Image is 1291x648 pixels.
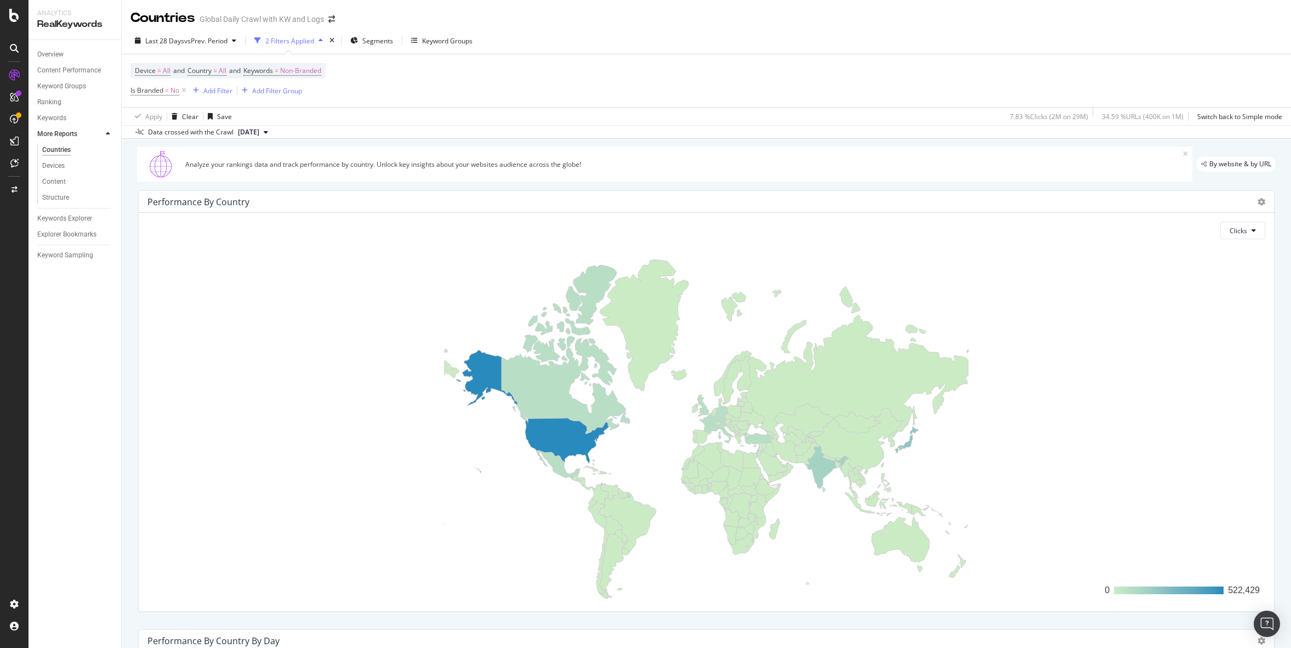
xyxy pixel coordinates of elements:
[37,18,112,31] div: RealKeywords
[37,49,64,60] div: Overview
[200,14,324,25] div: Global Daily Crawl with KW and Logs
[184,36,228,46] span: vs Prev. Period
[130,86,163,95] span: Is Branded
[42,160,65,172] div: Devices
[1209,161,1271,167] span: By website & by URL
[37,250,113,261] a: Keyword Sampling
[165,86,169,95] span: =
[37,65,101,76] div: Content Performance
[145,36,184,46] span: Last 28 Days
[1254,611,1280,637] div: Open Intercom Messenger
[42,144,113,156] a: Countries
[229,66,241,75] span: and
[42,160,113,172] a: Devices
[362,36,393,46] span: Segments
[250,32,327,49] button: 2 Filters Applied
[167,108,198,125] button: Clear
[422,36,473,46] div: Keyword Groups
[37,112,113,124] a: Keywords
[37,213,113,224] a: Keywords Explorer
[187,66,212,75] span: Country
[275,66,278,75] span: =
[1193,108,1282,125] button: Switch back to Simple mode
[42,144,71,156] div: Countries
[1010,112,1088,121] div: 7.83 % Clicks ( 2M on 29M )
[37,128,77,140] div: More Reports
[42,192,113,204] a: Structure
[37,65,113,76] a: Content Performance
[327,35,337,46] div: times
[37,49,113,60] a: Overview
[203,86,232,95] div: Add Filter
[37,213,92,224] div: Keywords Explorer
[130,108,162,125] button: Apply
[42,192,69,204] div: Structure
[234,126,272,139] button: [DATE]
[182,112,198,121] div: Clear
[1228,584,1260,597] div: 522,429
[213,66,217,75] span: =
[42,176,113,188] a: Content
[37,229,113,240] a: Explorer Bookmarks
[37,97,113,108] a: Ranking
[37,112,66,124] div: Keywords
[130,32,241,49] button: Last 28 DaysvsPrev. Period
[219,63,226,78] span: All
[37,81,86,92] div: Keyword Groups
[1105,584,1110,597] div: 0
[203,108,232,125] button: Save
[37,128,103,140] a: More Reports
[37,229,96,240] div: Explorer Bookmarks
[252,86,302,95] div: Add Filter Group
[280,63,321,78] span: Non-Branded
[1230,226,1247,235] span: Clicks
[189,84,232,97] button: Add Filter
[243,66,273,75] span: Keywords
[1102,112,1184,121] div: 34.59 % URLs ( 400K on 1M )
[148,127,234,137] div: Data crossed with the Crawl
[1220,222,1265,239] button: Clicks
[37,81,113,92] a: Keyword Groups
[147,635,280,646] div: Performance By Country By Day
[346,32,397,49] button: Segments
[145,112,162,121] div: Apply
[328,15,335,23] div: arrow-right-arrow-left
[141,151,181,177] img: 1GusSBFZZAnHA7zLEg47bDqG2kt9RcmYEu+aKkSRu3AaxSDZ9X71ELQjEAcnUZcSIrNMcgw9IrD2IJjLV5mxQSv0LGqQkmPZE...
[37,250,93,261] div: Keyword Sampling
[157,66,161,75] span: =
[42,176,66,188] div: Content
[163,63,170,78] span: All
[185,160,1183,169] div: Analyze your rankings data and track performance by country. Unlock key insights about your websi...
[407,32,477,49] button: Keyword Groups
[237,84,302,97] button: Add Filter Group
[265,36,314,46] div: 2 Filters Applied
[217,112,232,121] div: Save
[37,9,112,18] div: Analytics
[147,196,249,207] div: Performance by country
[1197,156,1276,172] div: legacy label
[37,97,61,108] div: Ranking
[1197,112,1282,121] div: Switch back to Simple mode
[135,66,156,75] span: Device
[170,83,179,98] span: No
[130,9,195,27] div: Countries
[238,127,259,137] span: 2025 Sep. 24th
[173,66,185,75] span: and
